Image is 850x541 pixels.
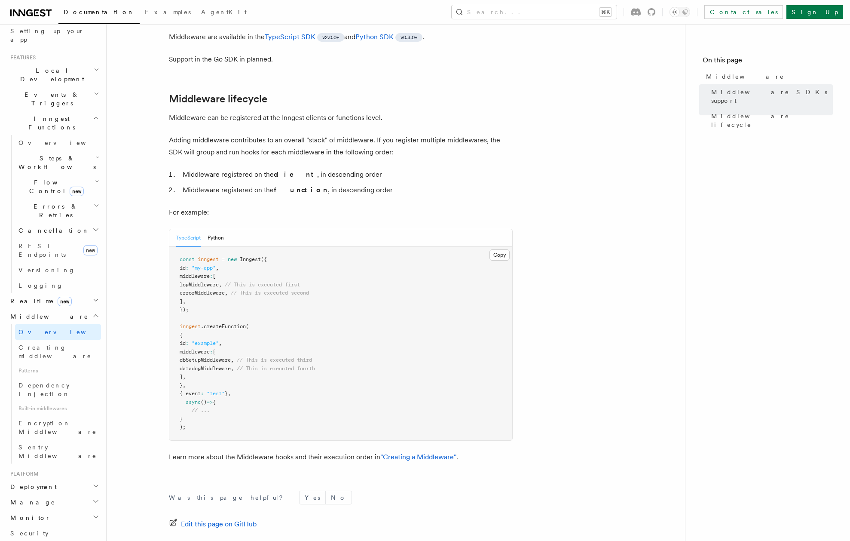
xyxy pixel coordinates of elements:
[186,340,189,346] span: :
[703,55,833,69] h4: On this page
[140,3,196,23] a: Examples
[7,135,101,293] div: Inngest Functions
[219,282,222,288] span: ,
[15,324,101,340] a: Overview
[18,382,70,397] span: Dependency Injection
[7,23,101,47] a: Setting up your app
[15,364,101,378] span: Patterns
[7,483,57,491] span: Deployment
[18,243,66,258] span: REST Endpoints
[18,267,75,274] span: Versioning
[180,323,201,329] span: inngest
[180,273,210,279] span: middleware
[7,324,101,464] div: Middleware
[711,88,833,105] span: Middleware SDKs support
[58,3,140,24] a: Documentation
[7,479,101,495] button: Deployment
[7,526,101,541] a: Security
[18,444,97,459] span: Sentry Middleware
[15,278,101,293] a: Logging
[15,378,101,402] a: Dependency Injection
[180,169,513,181] li: Middleware registered on the , in descending order
[231,366,234,372] span: ,
[711,112,833,129] span: Middleware lifecycle
[7,312,89,321] span: Middleware
[180,416,183,422] span: }
[7,495,101,510] button: Manage
[237,357,312,363] span: // This is executed third
[18,329,107,335] span: Overview
[706,72,784,81] span: Middleware
[7,293,101,309] button: Realtimenew
[322,34,339,41] span: v2.0.0+
[213,273,216,279] span: [
[489,249,510,261] button: Copy
[15,440,101,464] a: Sentry Middleware
[7,87,101,111] button: Events & Triggers
[326,491,352,504] button: No
[15,223,101,238] button: Cancellation
[7,510,101,526] button: Monitor
[183,298,186,304] span: ,
[7,66,94,83] span: Local Development
[15,202,93,219] span: Errors & Retries
[192,407,210,413] span: // ...
[210,273,213,279] span: :
[180,357,231,363] span: dbSetupMiddleware
[180,382,183,388] span: }
[708,84,833,108] a: Middleware SDKs support
[201,9,247,15] span: AgentKit
[240,256,261,262] span: Inngest
[15,226,89,235] span: Cancellation
[786,5,843,19] a: Sign Up
[704,5,783,19] a: Contact sales
[169,112,513,124] p: Middleware can be registered at the Inngest clients or functions level.
[180,332,183,338] span: {
[180,282,219,288] span: logMiddleware
[207,399,213,405] span: =>
[7,513,51,522] span: Monitor
[7,470,39,477] span: Platform
[169,493,289,502] p: Was this page helpful?
[300,491,325,504] button: Yes
[192,265,216,271] span: "my-app"
[180,256,195,262] span: const
[201,399,207,405] span: ()
[7,114,93,132] span: Inngest Functions
[169,206,513,218] p: For example:
[599,8,612,16] kbd: ⌘K
[15,415,101,440] a: Encryption Middleware
[380,453,456,461] a: "Creating a Middleware"
[452,5,617,19] button: Search...⌘K
[274,170,317,178] strong: client
[222,256,225,262] span: =
[670,7,690,17] button: Toggle dark mode
[15,175,101,199] button: Flow Controlnew
[213,399,216,405] span: {
[169,451,513,463] p: Learn more about the Middleware hooks and their execution order in .
[145,9,191,15] span: Examples
[176,229,201,247] button: TypeScript
[15,402,101,415] span: Built-in middlewares
[10,530,49,537] span: Security
[83,245,98,255] span: new
[213,349,216,355] span: [
[7,309,101,324] button: Middleware
[228,390,231,397] span: ,
[64,9,135,15] span: Documentation
[15,154,96,171] span: Steps & Workflows
[180,390,201,397] span: { event
[183,374,186,380] span: ,
[208,229,224,247] button: Python
[180,366,231,372] span: datadogMiddleware
[237,366,315,372] span: // This is executed fourth
[186,265,189,271] span: :
[231,357,234,363] span: ,
[7,297,72,305] span: Realtime
[7,90,94,108] span: Events & Triggers
[228,256,237,262] span: new
[225,390,228,397] span: }
[15,238,101,262] a: REST Endpointsnew
[10,28,84,43] span: Setting up your app
[15,199,101,223] button: Errors & Retries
